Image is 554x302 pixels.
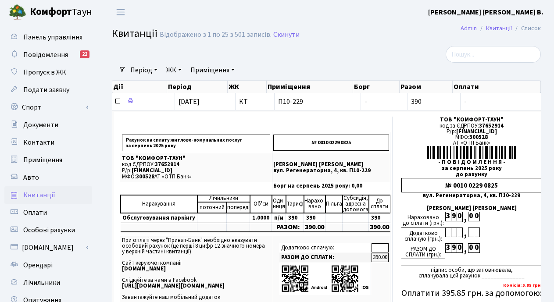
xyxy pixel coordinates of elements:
[4,134,92,151] a: Контакти
[512,24,541,33] li: Список
[401,172,542,178] div: до рахунку
[122,282,225,290] b: [URL][DOMAIN_NAME][DOMAIN_NAME]
[457,243,462,253] div: 0
[4,28,92,46] a: Панель управління
[121,213,197,223] td: Обслуговування паркінгу
[122,135,270,151] p: Рахунок на сплату житлово-комунальних послуг за серпень 2025 року
[23,85,69,95] span: Подати заявку
[4,169,92,186] a: Авто
[4,204,92,221] a: Оплати
[365,97,367,107] span: -
[369,223,390,232] td: 390.00
[179,97,200,107] span: [DATE]
[401,160,542,165] div: - П О В І Д О М Л Е Н Н Я -
[122,265,166,273] b: [DOMAIN_NAME]
[4,151,92,169] a: Приміщення
[160,31,272,39] div: Відображено з 1 по 25 з 501 записів.
[273,168,389,174] p: вул. Регенераторна, 4, кв. П10-229
[227,202,250,213] td: поперед.
[273,162,389,167] p: [PERSON_NAME] [PERSON_NAME]
[453,81,541,93] th: Оплати
[122,174,270,180] p: МФО: АТ «ОТП Банк»
[486,24,512,33] a: Квитанції
[401,193,542,199] div: вул. Регенераторна, 4, кв. П10-229
[23,190,55,200] span: Квитанції
[112,81,167,93] th: Дії
[187,63,238,78] a: Приміщення
[401,123,542,129] div: код за ЄДРПОУ:
[369,195,390,213] td: До cплати
[272,213,286,223] td: п/м
[122,162,270,167] p: код ЄДРПОУ:
[353,81,400,93] th: Борг
[461,24,477,33] a: Admin
[400,81,453,93] th: Разом
[447,19,554,38] nav: breadcrumb
[273,135,389,151] p: № 0010 0229 0825
[273,183,389,189] p: Борг на серпень 2025 року: 0,00
[80,50,89,58] div: 22
[401,243,445,259] div: РАЗОМ ДО СПЛАТИ (грн.):
[286,213,304,223] td: 390
[304,195,325,213] td: Нарахо- вано
[479,122,504,130] span: 37652914
[4,46,92,64] a: Повідомлення22
[30,5,72,19] b: Комфорт
[4,116,92,134] a: Документи
[468,212,474,221] div: 0
[428,7,543,17] b: [PERSON_NAME] [PERSON_NAME] В.
[122,156,270,161] p: ТОВ "КОМФОРТ-ТАУН"
[503,282,542,288] b: Комісія: 5.85 грн.
[163,63,185,78] a: ЖК
[451,243,457,253] div: 9
[474,212,479,221] div: 0
[272,195,286,213] td: Оди- ниця
[122,168,270,174] p: Р/р:
[279,253,371,262] td: РАЗОМ ДО СПЛАТИ:
[132,167,172,174] span: [FINANCIAL_ID]
[112,26,157,41] span: Квитанції
[30,5,92,20] span: Таун
[462,243,468,253] div: ,
[272,223,304,232] td: РАЗОМ:
[401,266,542,279] div: підпис особи, що заповнювала, сплачувала цей рахунок ______________
[167,81,228,93] th: Період
[4,221,92,239] a: Особові рахунки
[401,212,445,227] div: Нараховано до сплати (грн.):
[23,208,47,217] span: Оплати
[462,212,468,222] div: ,
[456,128,497,135] span: [FINANCIAL_ID]
[325,195,343,213] td: Пільга
[250,195,272,213] td: Об'єм
[23,68,66,77] span: Пропуск в ЖК
[372,253,389,262] td: 390.00
[4,274,92,291] a: Лічильники
[4,81,92,99] a: Подати заявку
[4,239,92,256] a: [DOMAIN_NAME]
[23,260,53,270] span: Орендарі
[110,5,132,19] button: Переключити навігацію
[462,227,468,238] div: ,
[267,81,353,93] th: Приміщення
[23,278,60,288] span: Лічильники
[4,186,92,204] a: Квитанції
[136,173,154,181] span: 300528
[369,213,390,223] td: 390
[4,256,92,274] a: Орендарі
[23,32,82,42] span: Панель управління
[23,173,39,182] span: Авто
[228,81,267,93] th: ЖК
[401,227,445,243] div: Додатково сплачую (грн.):
[127,63,161,78] a: Період
[23,225,75,235] span: Особові рахунки
[239,98,271,105] span: КТ
[457,212,462,221] div: 0
[411,97,422,107] span: 390
[468,243,474,253] div: 0
[451,212,457,221] div: 9
[9,4,26,21] img: logo.png
[273,31,300,39] a: Скинути
[155,160,179,168] span: 37652914
[401,140,542,146] div: АТ «ОТП Банк»
[197,202,227,213] td: поточний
